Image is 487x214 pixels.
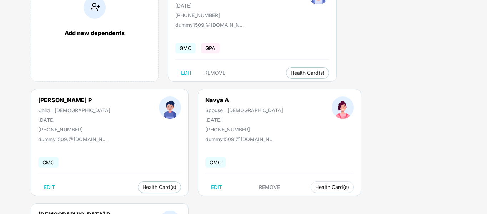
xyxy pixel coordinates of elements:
button: Health Card(s) [311,181,354,193]
div: [PHONE_NUMBER] [38,126,110,133]
span: GMC [205,157,226,168]
img: profileImage [159,96,181,119]
span: EDIT [181,70,192,76]
span: REMOVE [204,70,225,76]
span: Health Card(s) [291,71,325,75]
span: Health Card(s) [142,185,176,189]
button: EDIT [205,181,228,193]
span: EDIT [44,184,55,190]
div: [PERSON_NAME] P [38,96,110,104]
div: [DATE] [205,117,283,123]
div: dummy1509.@[DOMAIN_NAME] [38,136,110,142]
img: profileImage [332,96,354,119]
div: [PHONE_NUMBER] [205,126,283,133]
div: Child | [DEMOGRAPHIC_DATA] [38,107,110,113]
button: Health Card(s) [286,67,329,79]
div: [DATE] [175,3,258,9]
span: GPA [201,43,220,53]
div: [PHONE_NUMBER] [175,12,258,18]
span: GMC [38,157,59,168]
button: EDIT [38,181,61,193]
div: dummy1509.@[DOMAIN_NAME] [205,136,277,142]
div: Spouse | [DEMOGRAPHIC_DATA] [205,107,283,113]
span: Health Card(s) [315,185,349,189]
div: Navya A [205,96,283,104]
button: EDIT [175,67,198,79]
span: REMOVE [259,184,280,190]
div: [DATE] [38,117,110,123]
div: dummy1509.@[DOMAIN_NAME] [175,22,247,28]
span: EDIT [211,184,222,190]
button: REMOVE [253,181,286,193]
button: REMOVE [199,67,231,79]
div: Add new dependents [38,29,151,36]
button: Health Card(s) [138,181,181,193]
span: GMC [175,43,196,53]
